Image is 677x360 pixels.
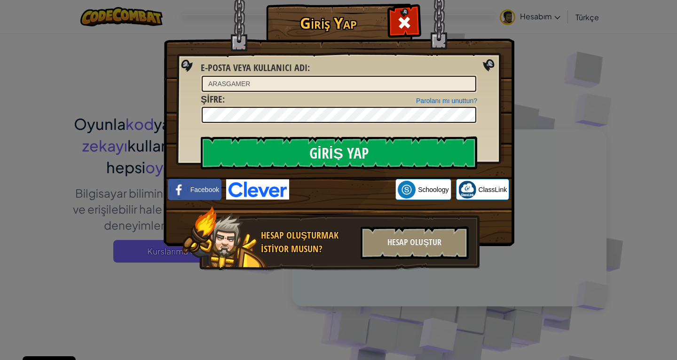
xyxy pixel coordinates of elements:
[201,61,310,75] label: :
[226,179,289,200] img: clever-logo-blue.png
[479,185,507,194] span: ClassLink
[201,61,307,74] span: E-posta veya kullanıcı adı
[170,181,188,199] img: facebook_small.png
[289,179,395,200] iframe: Google ile Oturum Açma Düğmesi
[418,185,449,194] span: Schoology
[201,136,477,169] input: Giriş Yap
[361,226,469,259] div: Hesap Oluştur
[458,181,476,199] img: classlink-logo-small.png
[201,93,222,105] span: Şifre
[398,181,416,199] img: schoology.png
[416,97,477,104] a: Parolanı mı unuttun?
[190,185,219,194] span: Facebook
[261,229,355,256] div: Hesap oluşturmak istiyor musun?
[201,93,225,106] label: :
[268,15,388,31] h1: Giriş Yap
